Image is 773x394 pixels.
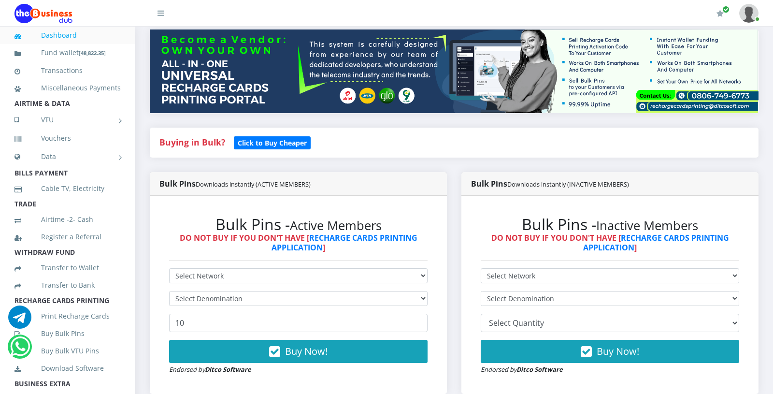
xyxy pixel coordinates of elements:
[14,42,121,64] a: Fund wallet[48,822.35]
[205,365,251,374] strong: Ditco Software
[196,180,311,189] small: Downloads instantly (ACTIVE MEMBERS)
[169,314,428,332] input: Enter Quantity
[596,217,698,234] small: Inactive Members
[14,77,121,99] a: Miscellaneous Payments
[507,180,629,189] small: Downloads instantly (INACTIVE MEMBERS)
[14,305,121,327] a: Print Recharge Cards
[14,177,121,200] a: Cable TV, Electricity
[159,136,225,148] strong: Buying in Bulk?
[150,29,759,113] img: multitenant_rcp.png
[14,340,121,362] a: Buy Bulk VTU Pins
[597,345,639,358] span: Buy Now!
[481,340,739,363] button: Buy Now!
[79,49,106,57] small: [ ]
[8,313,31,329] a: Chat for support
[180,233,417,252] strong: DO NOT BUY IF YOU DON'T HAVE [ ]
[159,178,311,189] strong: Bulk Pins
[272,233,417,252] a: RECHARGE CARDS PRINTING APPLICATION
[81,49,104,57] b: 48,822.35
[14,24,121,46] a: Dashboard
[169,340,428,363] button: Buy Now!
[516,365,563,374] strong: Ditco Software
[14,274,121,296] a: Transfer to Bank
[14,108,121,132] a: VTU
[583,233,729,252] a: RECHARGE CARDS PRINTING APPLICATION
[14,208,121,231] a: Airtime -2- Cash
[14,59,121,82] a: Transactions
[14,322,121,345] a: Buy Bulk Pins
[14,257,121,279] a: Transfer to Wallet
[722,6,730,13] span: Renew/Upgrade Subscription
[290,217,382,234] small: Active Members
[14,357,121,379] a: Download Software
[238,138,307,147] b: Click to Buy Cheaper
[285,345,328,358] span: Buy Now!
[14,4,72,23] img: Logo
[481,365,563,374] small: Endorsed by
[14,127,121,149] a: Vouchers
[481,215,739,233] h2: Bulk Pins -
[14,145,121,169] a: Data
[10,342,30,358] a: Chat for support
[234,136,311,148] a: Click to Buy Cheaper
[14,226,121,248] a: Register a Referral
[169,215,428,233] h2: Bulk Pins -
[716,10,724,17] i: Renew/Upgrade Subscription
[169,365,251,374] small: Endorsed by
[471,178,629,189] strong: Bulk Pins
[491,233,729,252] strong: DO NOT BUY IF YOU DON'T HAVE [ ]
[739,4,759,23] img: User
